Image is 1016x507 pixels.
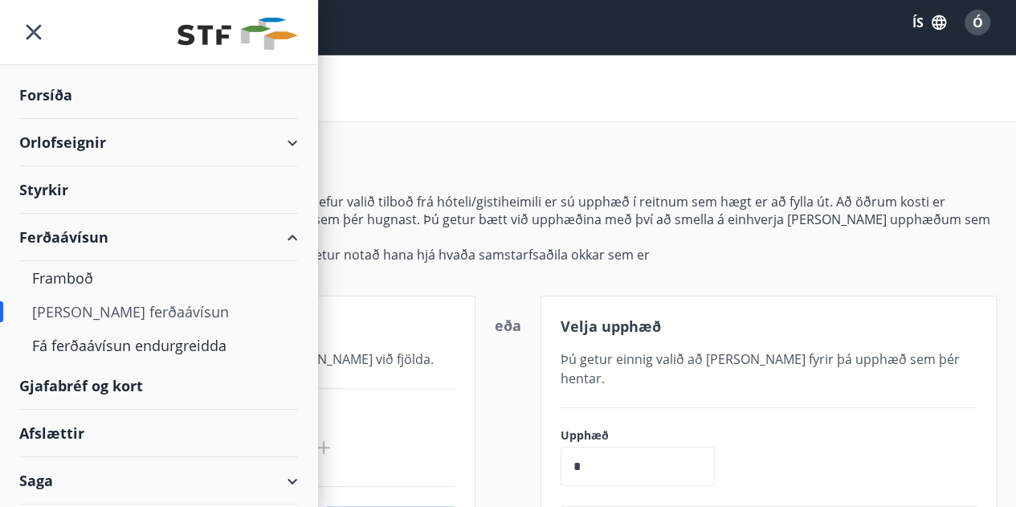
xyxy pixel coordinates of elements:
[495,316,521,335] span: eða
[19,246,997,264] p: Mundu að ferðaávísunin rennur aldrei út og þú getur notað hana hjá hvaða samstarfsaðila okkar sem er
[32,295,285,329] div: [PERSON_NAME] ferðaávísun
[561,317,661,336] span: Velja upphæð
[904,8,955,37] button: ÍS
[958,3,997,42] button: Ó
[19,457,298,505] div: Saga
[19,214,298,261] div: Ferðaávísun
[177,18,298,50] img: union_logo
[19,193,997,246] p: Hér getur þú valið upphæð ávísunarinnar. Ef þú hefur valið tilboð frá hóteli/gistiheimili er sú u...
[19,362,298,410] div: Gjafabréf og kort
[561,350,960,387] span: Þú getur einnig valið að [PERSON_NAME] fyrir þá upphæð sem þér hentar.
[32,329,285,362] div: Fá ferðaávísun endurgreidda
[19,18,48,47] button: menu
[32,261,285,295] div: Framboð
[561,427,731,444] label: Upphæð
[19,119,298,166] div: Orlofseignir
[19,72,298,119] div: Forsíða
[19,166,298,214] div: Styrkir
[973,14,983,31] span: Ó
[19,410,298,457] div: Afslættir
